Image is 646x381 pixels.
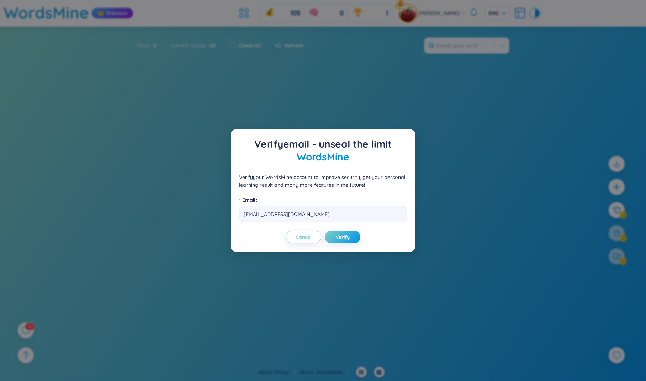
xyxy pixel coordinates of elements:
[325,231,360,243] button: Verify
[239,194,260,206] label: Email
[239,138,407,163] p: Verify email - unseal the limit
[297,150,349,163] span: WordsMine
[239,206,407,222] input: Email
[296,233,312,240] span: Cancel
[239,173,407,189] p: Verify your WordsMine account to improve security, get your personal learning result and many mor...
[335,233,350,240] span: Verify
[286,231,321,243] button: Cancel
